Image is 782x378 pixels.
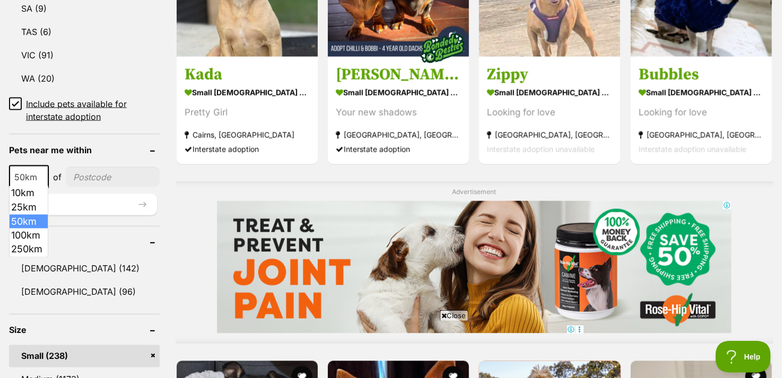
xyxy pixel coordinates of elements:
a: Small (238) [9,345,160,367]
a: WA (20) [9,67,160,90]
a: [DEMOGRAPHIC_DATA] (96) [9,281,160,303]
span: 50km [10,170,48,184]
li: 250km [10,243,47,257]
div: Your new shadows [336,106,461,120]
strong: small [DEMOGRAPHIC_DATA] Dog [639,85,764,100]
a: VIC (91) [9,44,160,66]
span: of [53,171,62,183]
div: Looking for love [487,106,612,120]
button: Update [9,194,157,215]
div: Looking for love [639,106,764,120]
strong: small [DEMOGRAPHIC_DATA] Dog [185,85,310,100]
li: 25km [10,200,47,215]
iframe: Advertisement [217,201,732,333]
strong: [GEOGRAPHIC_DATA], [GEOGRAPHIC_DATA] [639,128,764,142]
h3: [PERSON_NAME] & Chilli - [DEMOGRAPHIC_DATA] Miniature Dachshunds [336,65,461,85]
a: TAS (6) [9,21,160,43]
strong: [GEOGRAPHIC_DATA], [GEOGRAPHIC_DATA] [487,128,612,142]
div: Interstate adoption [336,142,461,156]
span: Include pets available for interstate adoption [26,98,160,123]
h3: Kada [185,65,310,85]
li: 10km [10,186,47,200]
a: Zippy small [DEMOGRAPHIC_DATA] Dog Looking for love [GEOGRAPHIC_DATA], [GEOGRAPHIC_DATA] Intersta... [479,57,620,164]
div: Interstate adoption [185,142,310,156]
strong: small [DEMOGRAPHIC_DATA] Dog [336,85,461,100]
a: Bubbles small [DEMOGRAPHIC_DATA] Dog Looking for love [GEOGRAPHIC_DATA], [GEOGRAPHIC_DATA] Inters... [631,57,772,164]
strong: Cairns, [GEOGRAPHIC_DATA] [185,128,310,142]
span: Interstate adoption unavailable [639,145,746,154]
span: Close [440,310,468,321]
li: 100km [10,228,47,243]
h3: Bubbles [639,65,764,85]
iframe: Advertisement [198,325,584,373]
div: Pretty Girl [185,106,310,120]
header: Pets near me within [9,145,160,155]
a: Include pets available for interstate adoption [9,98,160,123]
iframe: Help Scout Beacon - Open [716,341,771,373]
input: postcode [66,167,160,187]
a: [PERSON_NAME] & Chilli - [DEMOGRAPHIC_DATA] Miniature Dachshunds small [DEMOGRAPHIC_DATA] Dog You... [328,57,469,164]
div: Advertisement [176,181,773,344]
header: Size [9,326,160,335]
img: bonded besties [416,22,469,75]
strong: small [DEMOGRAPHIC_DATA] Dog [487,85,612,100]
span: Interstate adoption unavailable [487,145,595,154]
a: [DEMOGRAPHIC_DATA] (142) [9,258,160,280]
li: 50km [10,215,47,229]
header: Gender [9,238,160,247]
strong: [GEOGRAPHIC_DATA], [GEOGRAPHIC_DATA] [336,128,461,142]
h3: Zippy [487,65,612,85]
a: Kada small [DEMOGRAPHIC_DATA] Dog Pretty Girl Cairns, [GEOGRAPHIC_DATA] Interstate adoption [177,57,318,164]
span: 50km [9,165,49,189]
